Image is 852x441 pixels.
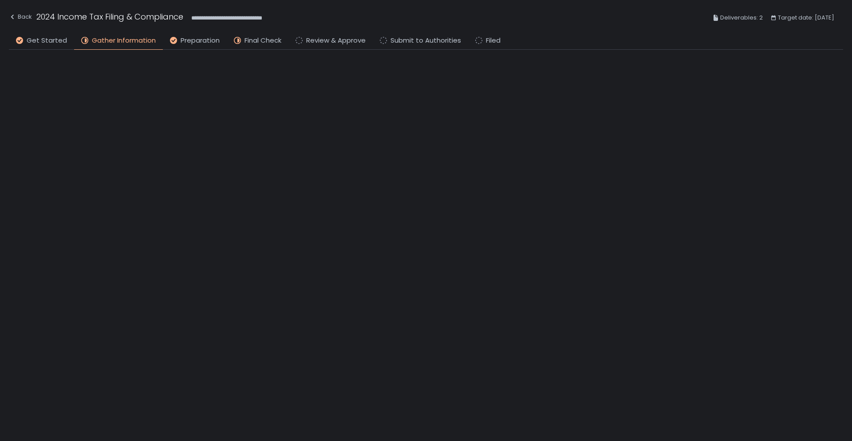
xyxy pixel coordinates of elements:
[92,36,156,46] span: Gather Information
[27,36,67,46] span: Get Started
[9,12,32,22] div: Back
[720,12,763,23] span: Deliverables: 2
[390,36,461,46] span: Submit to Authorities
[778,12,834,23] span: Target date: [DATE]
[9,11,32,25] button: Back
[486,36,501,46] span: Filed
[181,36,220,46] span: Preparation
[245,36,281,46] span: Final Check
[36,11,183,23] h1: 2024 Income Tax Filing & Compliance
[306,36,366,46] span: Review & Approve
